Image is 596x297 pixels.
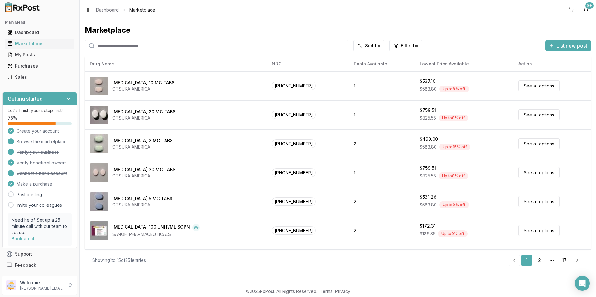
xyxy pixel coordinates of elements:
[112,138,173,144] div: [MEDICAL_DATA] 2 MG TABS
[92,257,146,263] div: Showing 1 to 15 of 251 entries
[420,194,436,200] div: $531.26
[20,286,63,291] p: [PERSON_NAME][EMAIL_ADDRESS][DOMAIN_NAME]
[272,111,316,119] span: [PHONE_NUMBER]
[17,191,42,198] a: Post a listing
[349,245,415,274] td: 1
[534,255,545,266] a: 2
[17,128,59,134] span: Create your account
[518,167,560,178] a: See all options
[439,144,470,150] div: Up to 15 % off
[15,262,36,268] span: Feedback
[521,255,532,266] a: 1
[439,86,469,92] div: Up to 8 % off
[581,5,591,15] button: 9+
[90,106,108,124] img: Abilify 20 MG TABS
[513,56,591,71] th: Action
[112,109,175,115] div: [MEDICAL_DATA] 20 MG TABS
[5,38,74,49] a: Marketplace
[20,280,63,286] p: Welcome
[420,202,437,208] span: $583.80
[439,201,469,208] div: Up to 9 % off
[5,72,74,83] a: Sales
[2,2,42,12] img: RxPost Logo
[5,20,74,25] h2: Main Menu
[349,187,415,216] td: 2
[585,2,594,9] div: 9+
[85,56,267,71] th: Drug Name
[17,181,52,187] span: Make a purchase
[112,224,190,231] div: [MEDICAL_DATA] 100 UNIT/ML SOPN
[90,221,108,240] img: Admelog SoloStar 100 UNIT/ML SOPN
[7,52,72,58] div: My Posts
[518,225,560,236] a: See all options
[17,160,67,166] span: Verify beneficial owners
[90,163,108,182] img: Abilify 30 MG TABS
[353,40,384,51] button: Sort by
[545,40,591,51] button: List new post
[96,7,155,13] nav: breadcrumb
[335,289,350,294] a: Privacy
[420,136,438,142] div: $499.00
[518,109,560,120] a: See all options
[7,40,72,47] div: Marketplace
[112,144,173,150] div: OTSUKA AMERICA
[8,107,72,114] p: Let's finish your setup first!
[349,100,415,129] td: 1
[349,158,415,187] td: 1
[389,40,422,51] button: Filter by
[2,248,77,260] button: Support
[518,196,560,207] a: See all options
[559,255,570,266] a: 17
[267,56,349,71] th: NDC
[420,115,436,121] span: $825.55
[439,172,468,179] div: Up to 8 % off
[420,144,437,150] span: $583.80
[349,56,415,71] th: Posts Available
[545,43,591,49] a: List new post
[518,80,560,91] a: See all options
[5,60,74,72] a: Purchases
[420,223,436,229] div: $172.31
[6,280,16,290] img: User avatar
[8,115,17,121] span: 75 %
[420,107,436,113] div: $759.51
[112,196,172,202] div: [MEDICAL_DATA] 5 MG TABS
[17,139,67,145] span: Browse the marketplace
[272,197,316,206] span: [PHONE_NUMBER]
[439,115,468,121] div: Up to 8 % off
[420,231,435,237] span: $189.35
[272,82,316,90] span: [PHONE_NUMBER]
[2,50,77,60] button: My Posts
[420,78,435,84] div: $537.10
[401,43,418,49] span: Filter by
[90,192,108,211] img: Abilify 5 MG TABS
[272,139,316,148] span: [PHONE_NUMBER]
[112,231,200,238] div: SANOFI PHARMACEUTICALS
[518,138,560,149] a: See all options
[2,260,77,271] button: Feedback
[112,173,175,179] div: OTSUKA AMERICA
[571,255,584,266] a: Go to next page
[2,72,77,82] button: Sales
[420,165,436,171] div: $759.51
[17,202,62,208] a: Invite your colleagues
[17,170,67,177] span: Connect a bank account
[2,27,77,37] button: Dashboard
[320,289,333,294] a: Terms
[90,134,108,153] img: Abilify 2 MG TABS
[575,276,590,291] div: Open Intercom Messenger
[12,236,36,241] a: Book a call
[12,217,68,236] p: Need help? Set up a 25 minute call with our team to set up.
[7,63,72,69] div: Purchases
[2,39,77,49] button: Marketplace
[112,115,175,121] div: OTSUKA AMERICA
[5,27,74,38] a: Dashboard
[349,129,415,158] td: 2
[17,149,59,155] span: Verify your business
[420,173,436,179] span: $825.55
[129,7,155,13] span: Marketplace
[420,86,437,92] span: $583.80
[7,29,72,35] div: Dashboard
[349,71,415,100] td: 1
[90,77,108,95] img: Abilify 10 MG TABS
